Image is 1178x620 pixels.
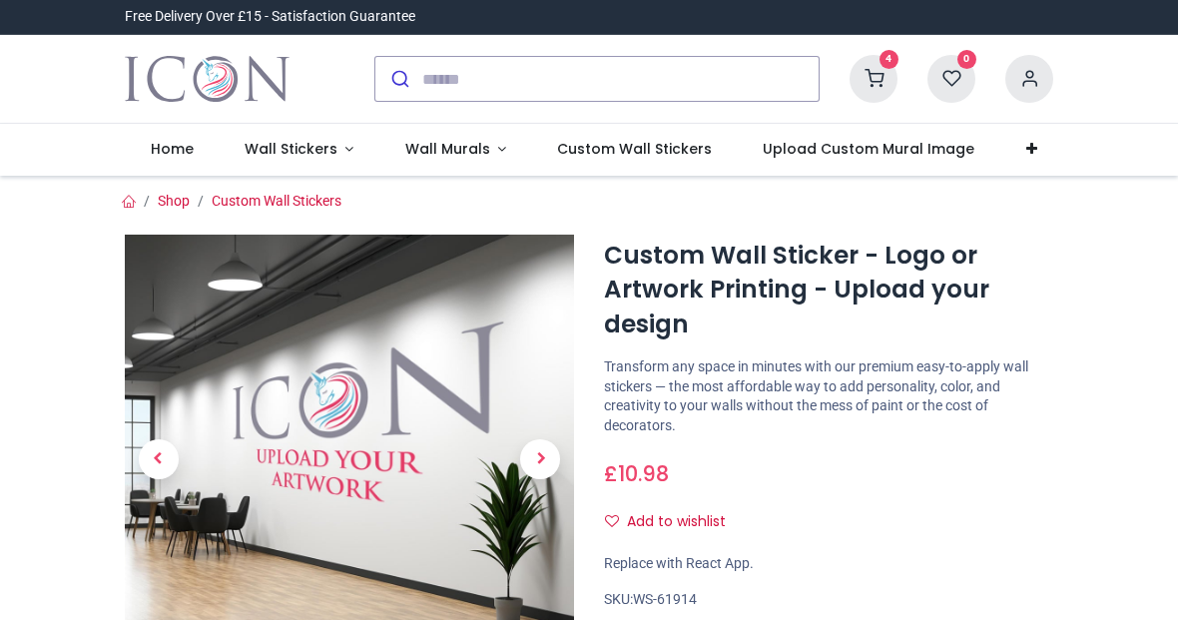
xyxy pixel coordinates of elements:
[158,193,190,209] a: Shop
[405,139,490,159] span: Wall Murals
[245,139,337,159] span: Wall Stickers
[604,554,1053,574] div: Replace with React App.
[557,139,712,159] span: Custom Wall Stickers
[604,459,669,488] span: £
[618,459,669,488] span: 10.98
[633,591,697,607] span: WS-61914
[151,139,194,159] span: Home
[850,70,897,86] a: 4
[139,439,179,479] span: Previous
[604,357,1053,435] p: Transform any space in minutes with our premium easy-to-apply wall stickers — the most affordable...
[634,7,1053,27] iframe: Customer reviews powered by Trustpilot
[604,505,743,539] button: Add to wishlistAdd to wishlist
[125,303,193,617] a: Previous
[125,7,415,27] div: Free Delivery Over £15 - Satisfaction Guarantee
[880,50,898,69] sup: 4
[927,70,975,86] a: 0
[507,303,575,617] a: Next
[604,239,1053,341] h1: Custom Wall Sticker - Logo or Artwork Printing - Upload your design
[219,124,379,176] a: Wall Stickers
[375,57,422,101] button: Submit
[212,193,341,209] a: Custom Wall Stickers
[125,51,290,107] img: Icon Wall Stickers
[604,590,1053,610] div: SKU:
[379,124,532,176] a: Wall Murals
[957,50,976,69] sup: 0
[520,439,560,479] span: Next
[763,139,974,159] span: Upload Custom Mural Image
[125,51,290,107] a: Logo of Icon Wall Stickers
[605,514,619,528] i: Add to wishlist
